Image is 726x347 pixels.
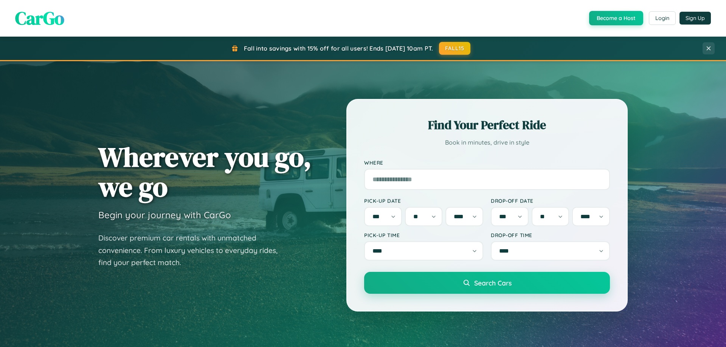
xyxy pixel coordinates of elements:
button: Sign Up [679,12,711,25]
label: Drop-off Time [491,232,610,238]
span: Search Cars [474,279,512,287]
h3: Begin your journey with CarGo [98,209,231,221]
label: Drop-off Date [491,197,610,204]
span: Fall into savings with 15% off for all users! Ends [DATE] 10am PT. [244,45,433,52]
label: Where [364,159,610,166]
p: Discover premium car rentals with unmatched convenience. From luxury vehicles to everyday rides, ... [98,232,287,269]
button: Login [649,11,676,25]
label: Pick-up Time [364,232,483,238]
button: FALL15 [439,42,471,55]
span: CarGo [15,6,64,31]
button: Become a Host [589,11,643,25]
p: Book in minutes, drive in style [364,137,610,148]
h2: Find Your Perfect Ride [364,117,610,133]
h1: Wherever you go, we go [98,142,312,202]
label: Pick-up Date [364,197,483,204]
button: Search Cars [364,272,610,294]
